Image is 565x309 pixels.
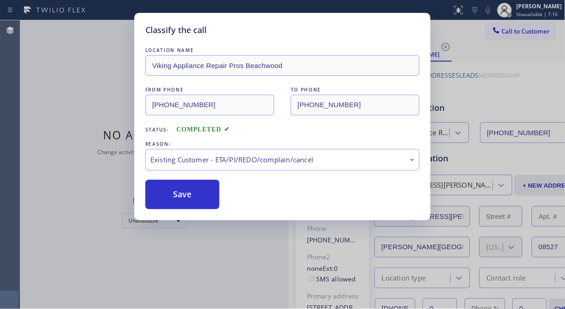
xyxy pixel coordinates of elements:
[145,85,274,95] div: FROM PHONE
[150,154,415,165] div: Existing Customer - ETA/PI/REDO/complain/cancel
[145,46,420,55] div: LOCATION NAME
[145,24,207,36] h5: Classify the call
[291,95,420,115] input: To phone
[291,85,420,95] div: TO PHONE
[145,95,274,115] input: From phone
[145,180,219,209] button: Save
[177,126,230,133] span: COMPLETED
[145,139,420,149] div: REASON:
[145,126,169,133] span: Status:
